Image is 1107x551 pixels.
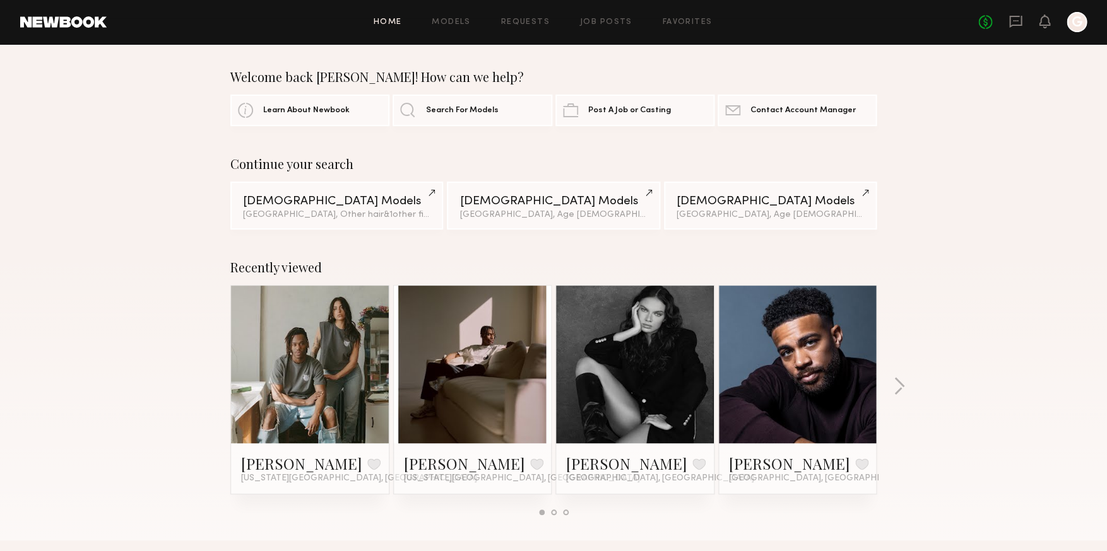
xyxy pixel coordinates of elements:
[404,473,640,484] span: [US_STATE][GEOGRAPHIC_DATA], [GEOGRAPHIC_DATA]
[588,107,671,115] span: Post A Job or Casting
[555,95,714,126] a: Post A Job or Casting
[580,18,632,26] a: Job Posts
[241,453,362,473] a: [PERSON_NAME]
[263,107,350,115] span: Learn About Newbook
[718,95,877,126] a: Contact Account Manager
[459,211,647,219] div: [GEOGRAPHIC_DATA], Age [DEMOGRAPHIC_DATA] y.o.
[230,69,877,84] div: Welcome back [PERSON_NAME]! How can we help?
[243,211,430,219] div: [GEOGRAPHIC_DATA], Other hair
[230,260,877,275] div: Recently viewed
[230,156,877,171] div: Continue your search
[750,107,856,115] span: Contact Account Manager
[230,182,443,229] a: [DEMOGRAPHIC_DATA] Models[GEOGRAPHIC_DATA], Other hair&1other filter
[566,473,754,484] span: [GEOGRAPHIC_DATA], [GEOGRAPHIC_DATA]
[459,195,647,207] div: [DEMOGRAPHIC_DATA] Models
[404,453,525,473] a: [PERSON_NAME]
[425,107,498,115] span: Search For Models
[729,453,850,473] a: [PERSON_NAME]
[566,453,687,473] a: [PERSON_NAME]
[230,95,389,126] a: Learn About Newbook
[432,18,470,26] a: Models
[729,473,917,484] span: [GEOGRAPHIC_DATA], [GEOGRAPHIC_DATA]
[664,182,877,229] a: [DEMOGRAPHIC_DATA] Models[GEOGRAPHIC_DATA], Age [DEMOGRAPHIC_DATA] y.o.
[677,195,864,207] div: [DEMOGRAPHIC_DATA] Models
[1067,12,1087,32] a: G
[677,211,864,219] div: [GEOGRAPHIC_DATA], Age [DEMOGRAPHIC_DATA] y.o.
[662,18,712,26] a: Favorites
[501,18,550,26] a: Requests
[374,18,402,26] a: Home
[241,473,477,484] span: [US_STATE][GEOGRAPHIC_DATA], [GEOGRAPHIC_DATA]
[384,211,438,219] span: & 1 other filter
[447,182,660,229] a: [DEMOGRAPHIC_DATA] Models[GEOGRAPHIC_DATA], Age [DEMOGRAPHIC_DATA] y.o.
[243,195,430,207] div: [DEMOGRAPHIC_DATA] Models
[393,95,552,126] a: Search For Models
